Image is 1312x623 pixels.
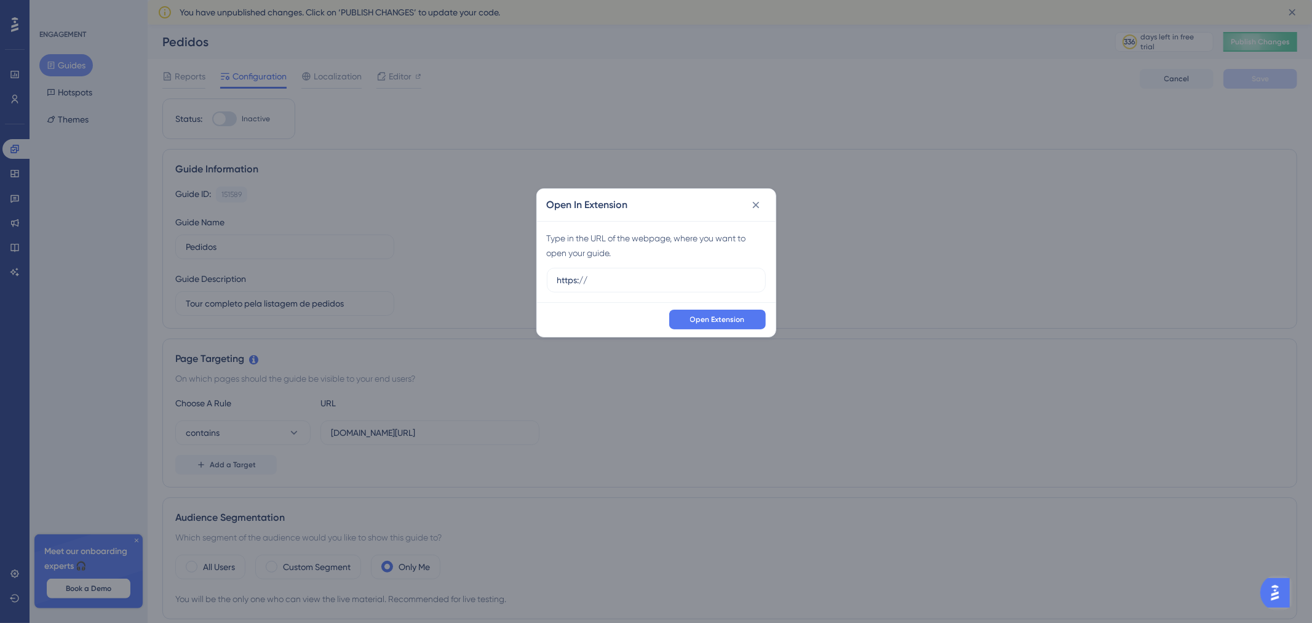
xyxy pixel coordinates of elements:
[547,231,766,260] div: Type in the URL of the webpage, where you want to open your guide.
[557,273,755,287] input: URL
[547,198,628,212] h2: Open In Extension
[690,315,745,324] span: Open Extension
[1260,574,1297,611] iframe: UserGuiding AI Assistant Launcher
